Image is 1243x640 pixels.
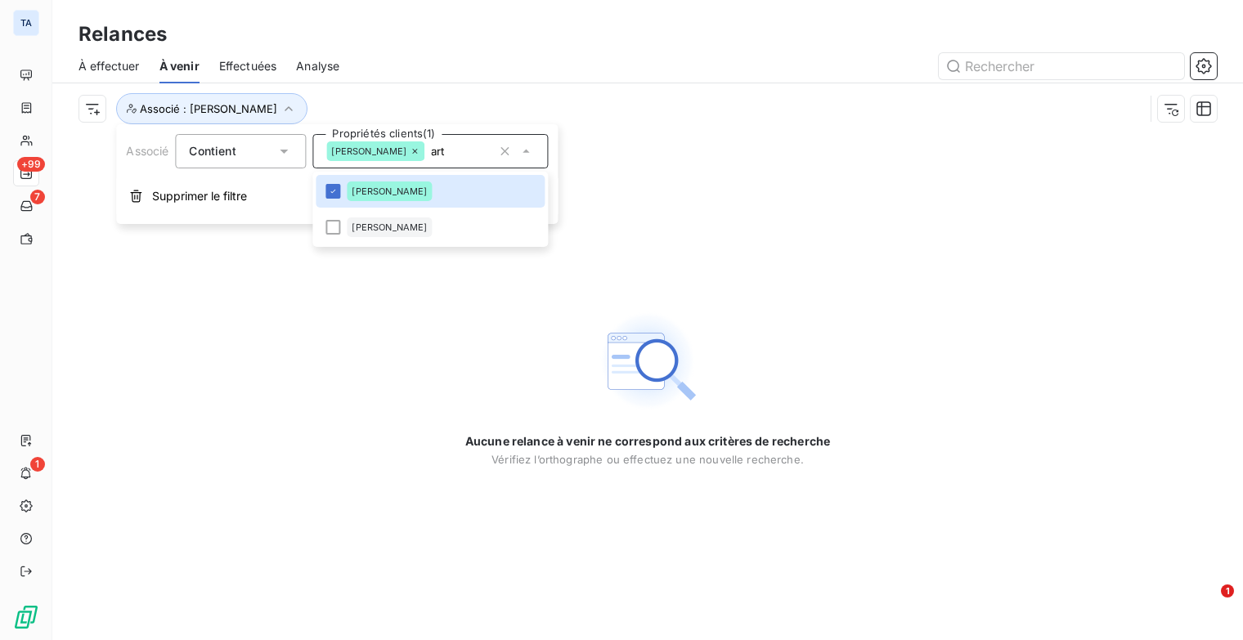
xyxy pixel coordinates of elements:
span: Vérifiez l’orthographe ou effectuez une nouvelle recherche. [491,453,804,466]
span: Effectuées [219,58,277,74]
h3: Relances [79,20,167,49]
span: [PERSON_NAME] [352,186,427,196]
span: Associé [126,144,168,158]
span: Contient [189,144,236,158]
div: TA [13,10,39,36]
input: Rechercher [939,53,1184,79]
img: Logo LeanPay [13,604,39,630]
button: Associé : [PERSON_NAME] [116,93,307,124]
span: [PERSON_NAME] [331,146,406,156]
button: Supprimer le filtre [116,178,558,214]
span: Analyse [296,58,339,74]
iframe: Intercom live chat [1187,584,1227,624]
span: 7 [30,190,45,204]
span: À effectuer [79,58,140,74]
span: 1 [30,457,45,472]
span: [PERSON_NAME] [352,222,427,232]
input: Propriétés clients [424,144,491,159]
span: 1 [1221,584,1234,597]
span: Aucune relance à venir ne correspond aux critères de recherche [465,433,830,450]
span: +99 [17,157,45,172]
span: Supprimer le filtre [152,188,247,204]
span: À venir [159,58,200,74]
img: Empty state [595,309,700,414]
span: Associé : [PERSON_NAME] [140,102,277,115]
